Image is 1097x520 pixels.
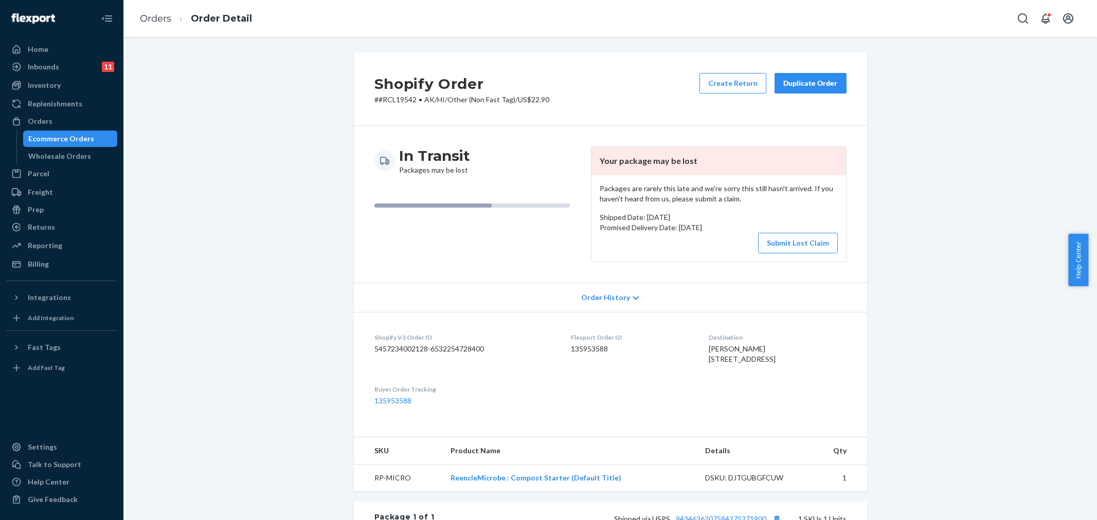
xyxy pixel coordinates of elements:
div: Duplicate Order [783,78,838,88]
button: Submit Lost Claim [758,233,838,253]
div: Inbounds [28,62,59,72]
a: 135953588 [374,396,411,405]
ol: breadcrumbs [132,4,260,34]
a: Ecommerce Orders [23,131,118,147]
div: Integrations [28,292,71,303]
div: Fast Tags [28,342,61,352]
td: RP-MICRO [354,465,443,492]
div: DSKU: DJTGUBGFCUW [705,473,802,483]
button: Give Feedback [6,491,117,508]
th: Product Name [442,437,697,465]
button: Integrations [6,289,117,306]
a: Returns [6,219,117,235]
a: Parcel [6,165,117,182]
button: Open notifications [1035,8,1056,29]
a: Orders [140,13,171,24]
div: Home [28,44,48,54]
a: Inbounds11 [6,59,117,75]
h3: In Transit [399,146,470,165]
span: Order History [581,292,630,303]
a: Order Detail [191,13,252,24]
div: Ecommerce Orders [28,134,94,144]
a: Talk to Support [6,456,117,473]
h2: Shopify Order [374,73,549,95]
a: Orders [6,113,117,129]
span: • [419,95,422,104]
a: Add Fast Tag [6,360,117,376]
p: Packages are rarely this late and we're sorry this still hasn't arrived. If you haven't heard fro... [600,183,838,204]
a: Freight [6,184,117,200]
td: 1 [810,465,867,492]
div: Add Integration [28,313,74,322]
button: Close Navigation [97,8,117,29]
p: Promised Delivery Date: [DATE] [600,222,838,233]
dt: Shopify V3 Order ID [374,333,554,342]
div: Talk to Support [28,459,81,470]
button: Create Return [699,73,766,94]
img: Flexport logo [11,13,55,24]
div: Replenishments [28,99,82,109]
div: Parcel [28,169,49,179]
button: Open Search Box [1013,8,1033,29]
div: Prep [28,205,44,215]
div: Help Center [28,477,69,487]
div: Give Feedback [28,494,78,505]
p: Shipped Date: [DATE] [600,212,838,222]
div: Settings [28,442,57,452]
dd: 5457234002128-6532254728400 [374,344,554,354]
a: Home [6,41,117,58]
div: Billing [28,259,49,269]
a: Wholesale Orders [23,148,118,164]
header: Your package may be lost [591,147,846,175]
th: SKU [354,437,443,465]
dt: Destination [709,333,846,342]
div: Returns [28,222,55,232]
a: Prep [6,201,117,218]
div: Reporting [28,240,62,251]
a: Billing [6,256,117,272]
a: ReencleMicrobe : Compost Starter (Default Title) [451,473,621,482]
button: Open account menu [1058,8,1078,29]
a: Inventory [6,77,117,94]
div: Packages may be lost [399,146,470,175]
div: 11 [102,62,114,72]
dt: Flexport Order ID [571,333,692,342]
a: Settings [6,439,117,455]
button: Fast Tags [6,339,117,356]
dd: 135953588 [571,344,692,354]
div: Wholesale Orders [28,151,91,161]
div: Inventory [28,80,61,90]
button: Duplicate Order [775,73,847,94]
div: Add Fast Tag [28,363,65,372]
a: Help Center [6,474,117,490]
a: Add Integration [6,310,117,326]
span: [PERSON_NAME] [STREET_ADDRESS] [709,344,776,363]
div: Freight [28,187,53,197]
div: Orders [28,116,52,126]
th: Qty [810,437,867,465]
p: # #RCL19542 / US$22.90 [374,95,549,105]
dt: Buyer Order Tracking [374,385,554,394]
span: AK/HI/Other (Non Fast Tag) [424,95,515,104]
a: Reporting [6,237,117,254]
button: Help Center [1068,234,1088,286]
a: Replenishments [6,96,117,112]
th: Details [697,437,810,465]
